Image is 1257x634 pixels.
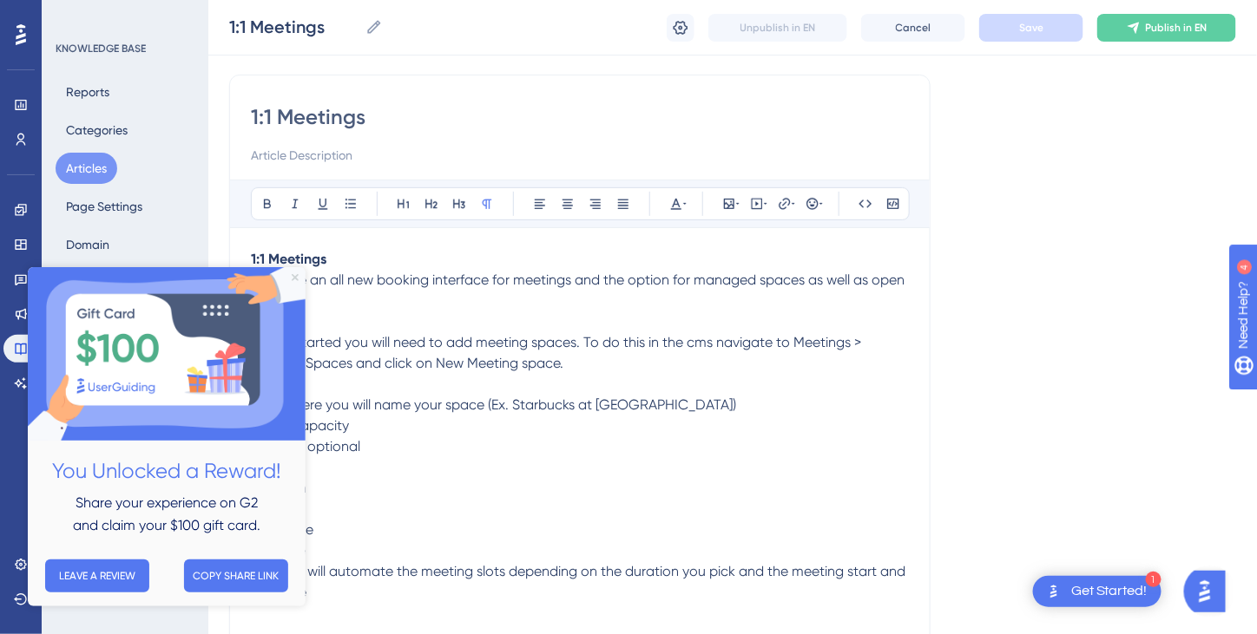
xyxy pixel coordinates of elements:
div: 1 [1146,572,1162,587]
span: The cms will automate the meeting slots depending on the duration you pick and the meeting start ... [251,563,909,600]
h2: You Unlocked a Reward! [14,187,264,221]
span: and claim your $100 gift card. [45,250,233,266]
button: LEAVE A REVIEW [17,292,122,325]
div: KNOWLEDGE BASE [56,42,146,56]
button: Page Settings [56,191,153,222]
button: Reports [56,76,120,108]
span: Share your experience on G2 [48,227,230,244]
img: launcher-image-alternative-text [1043,581,1064,602]
span: Once there you will name your space (Ex. Starbucks at [GEOGRAPHIC_DATA]) [251,396,736,413]
input: Article Description [251,145,909,166]
span: Need Help? [41,4,109,25]
iframe: UserGuiding AI Assistant Launcher [1184,565,1236,618]
div: Close Preview [264,7,271,14]
span: Unpublish in EN [740,21,816,35]
button: Cancel [861,14,965,42]
button: Publish in EN [1097,14,1236,42]
button: Categories [56,114,138,146]
input: Article Name [229,15,359,39]
div: Open Get Started! checklist, remaining modules: 1 [1033,576,1162,607]
span: Publish in EN [1146,21,1208,35]
span: Save [1019,21,1043,35]
button: Unpublish in EN [708,14,847,42]
button: Save [979,14,1083,42]
strong: 1:1 Meetings [251,251,326,267]
div: Get Started! [1071,582,1148,601]
span: To get started you will need to add meeting spaces. To do this in the cms navigate to Meetings > ... [251,334,865,371]
button: Articles [56,153,117,184]
div: 4 [121,9,126,23]
button: COPY SHARE LINK [156,292,260,325]
span: We have an all new booking interface for meetings and the option for managed spaces as well as op... [251,271,908,309]
span: Image is optional [251,438,360,454]
button: Domain [56,229,120,260]
input: Article Title [251,103,909,131]
span: Cancel [896,21,931,35]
